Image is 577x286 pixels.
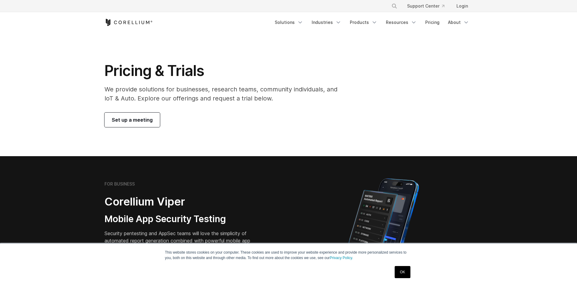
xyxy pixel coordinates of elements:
p: We provide solutions for businesses, research teams, community individuals, and IoT & Auto. Explo... [104,85,346,103]
a: About [444,17,473,28]
h2: Corellium Viper [104,195,260,209]
a: Support Center [402,1,449,12]
a: Login [452,1,473,12]
a: OK [395,266,410,278]
div: Navigation Menu [271,17,473,28]
a: Privacy Policy. [330,256,353,260]
a: Resources [382,17,420,28]
a: Products [346,17,381,28]
h3: Mobile App Security Testing [104,213,260,225]
a: Pricing [422,17,443,28]
button: Search [389,1,400,12]
div: Navigation Menu [384,1,473,12]
h6: FOR BUSINESS [104,181,135,187]
img: Corellium MATRIX automated report on iPhone showing app vulnerability test results across securit... [338,176,429,281]
a: Corellium Home [104,19,153,26]
a: Industries [308,17,345,28]
a: Set up a meeting [104,113,160,127]
p: This website stores cookies on your computer. These cookies are used to improve your website expe... [165,250,412,261]
a: Solutions [271,17,307,28]
span: Set up a meeting [112,116,153,123]
h1: Pricing & Trials [104,62,346,80]
p: Security pentesting and AppSec teams will love the simplicity of automated report generation comb... [104,230,260,251]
